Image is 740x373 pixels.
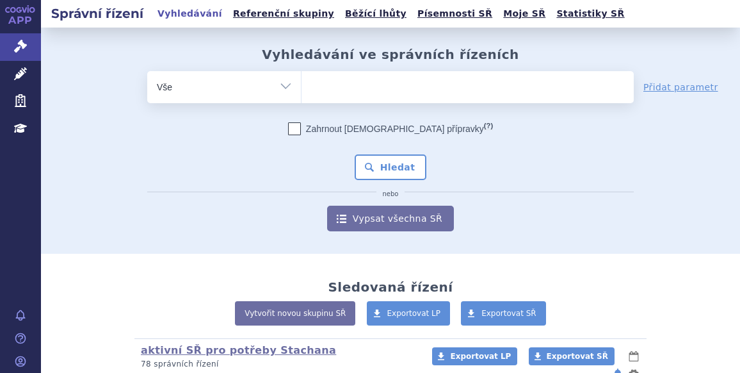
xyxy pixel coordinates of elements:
a: Referenční skupiny [229,5,338,22]
a: Písemnosti SŘ [414,5,496,22]
a: Vyhledávání [154,5,226,22]
button: Hledat [355,154,427,180]
span: Exportovat LP [387,309,441,318]
a: aktivní SŘ pro potřeby Stachana [141,344,336,356]
h2: Vyhledávání ve správních řízeních [262,47,519,62]
a: Exportovat LP [367,301,451,326]
a: Přidat parametr [643,81,718,94]
a: Moje SŘ [499,5,549,22]
a: Exportovat LP [432,347,517,365]
h2: Sledovaná řízení [328,279,453,295]
h2: Správní řízení [41,4,154,22]
i: nebo [376,190,405,198]
p: 78 správních řízení [141,359,415,370]
span: Exportovat SŘ [547,352,608,361]
abbr: (?) [484,122,493,130]
a: Vypsat všechna SŘ [327,206,454,231]
a: Statistiky SŘ [552,5,628,22]
button: lhůty [627,349,640,364]
a: Exportovat SŘ [529,347,615,365]
a: Běžící lhůty [341,5,410,22]
a: Exportovat SŘ [461,301,546,326]
a: Vytvořit novou skupinu SŘ [235,301,355,326]
span: Exportovat SŘ [481,309,536,318]
label: Zahrnout [DEMOGRAPHIC_DATA] přípravky [288,122,493,135]
span: Exportovat LP [450,352,511,361]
